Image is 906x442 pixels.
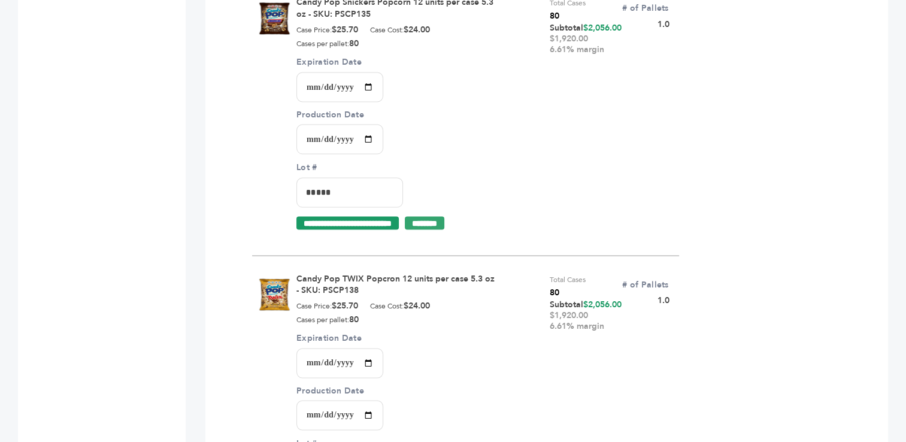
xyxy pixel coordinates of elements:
label: Expiration Date [296,332,383,344]
label: # of Pallets [622,278,669,290]
div: Cases per pallet: [296,38,359,49]
label: Lot # [296,161,403,173]
label: Production Date [296,385,383,396]
b: 80 [349,313,359,325]
div: $1,920.00 6.61% margin [550,34,622,55]
b: $25.70 [332,24,358,35]
a: Candy Pop TWIX Popcron 12 units per case 5.3 oz - SKU: PSCP138 [296,273,495,296]
label: Production Date [296,109,383,120]
div: Case Price: [296,300,358,311]
div: $1,920.00 6.61% margin [550,310,622,331]
span: $2,056.00 [583,22,622,34]
b: $24.00 [404,24,430,35]
div: Case Cost: [370,25,430,35]
div: Total Cases [550,273,586,299]
div: Case Price: [296,25,358,35]
b: $25.70 [332,299,358,311]
b: $24.00 [404,299,430,311]
div: Subtotal [550,23,622,55]
div: Subtotal [550,299,622,331]
div: Cases per pallet: [296,314,359,325]
div: Case Cost: [370,300,430,311]
span: 80 [550,10,586,23]
label: # of Pallets [622,2,669,14]
span: 80 [550,286,586,299]
b: 80 [349,38,359,49]
label: Expiration Date [296,56,383,68]
span: $2,056.00 [583,298,622,310]
div: 1.0 [622,273,679,306]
